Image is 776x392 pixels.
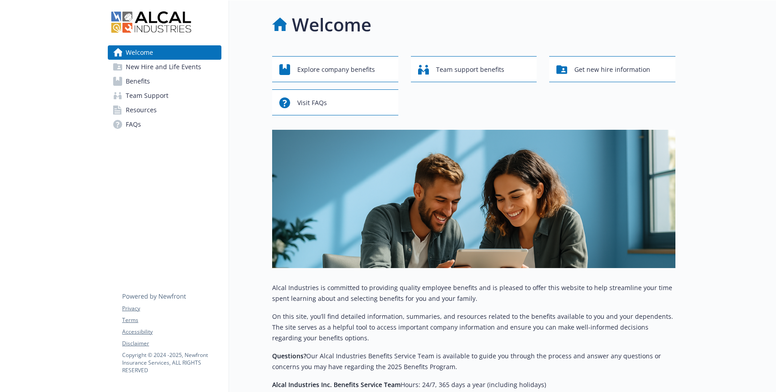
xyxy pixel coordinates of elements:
[272,56,398,82] button: Explore company benefits
[436,61,504,78] span: Team support benefits
[122,328,221,336] a: Accessibility
[122,316,221,324] a: Terms
[122,304,221,313] a: Privacy
[126,45,153,60] span: Welcome
[126,74,150,88] span: Benefits
[108,88,221,103] a: Team Support
[272,311,675,344] p: On this site, you’ll find detailed information, summaries, and resources related to the benefits ...
[272,380,401,389] strong: Alcal Industries Inc. Benefits Service Team
[297,61,375,78] span: Explore company benefits
[272,130,675,268] img: overview page banner
[292,11,371,38] h1: Welcome
[272,89,398,115] button: Visit FAQs
[272,379,675,390] p: Hours: 24/7, 365 days a year (including holidays)
[549,56,675,82] button: Get new hire information
[108,74,221,88] a: Benefits
[126,117,141,132] span: FAQs
[122,351,221,374] p: Copyright © 2024 - 2025 , Newfront Insurance Services, ALL RIGHTS RESERVED
[126,60,201,74] span: New Hire and Life Events
[108,45,221,60] a: Welcome
[108,103,221,117] a: Resources
[108,117,221,132] a: FAQs
[272,351,675,372] p: Our Alcal Industries Benefits Service Team is available to guide you through the process and answ...
[122,339,221,348] a: Disclaimer
[108,60,221,74] a: New Hire and Life Events
[411,56,537,82] button: Team support benefits
[297,94,327,111] span: Visit FAQs
[126,103,157,117] span: Resources
[126,88,168,103] span: Team Support
[272,352,306,360] strong: Questions?
[574,61,650,78] span: Get new hire information
[272,282,675,304] p: Alcal Industries is committed to providing quality employee benefits and is pleased to offer this...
